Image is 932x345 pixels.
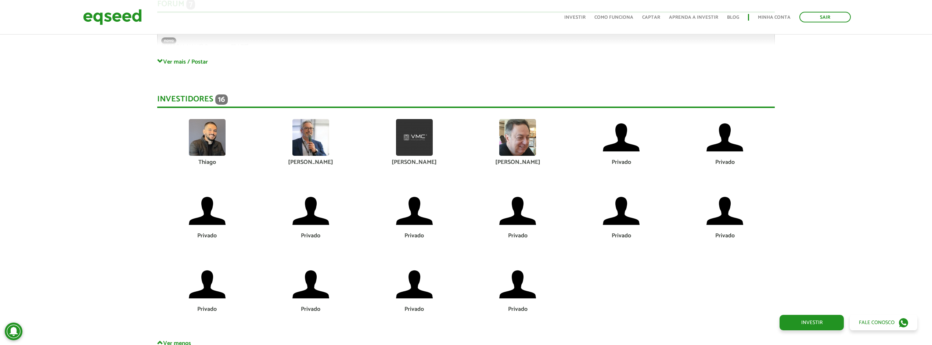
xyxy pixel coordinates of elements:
[83,7,142,27] img: EqSeed
[850,315,917,330] a: Fale conosco
[189,119,226,156] img: picture-72979-1756068561.jpg
[368,233,461,239] div: Privado
[564,15,586,20] a: Investir
[471,233,564,239] div: Privado
[368,159,461,165] div: [PERSON_NAME]
[642,15,660,20] a: Captar
[292,193,329,229] img: default-user.png
[758,15,791,20] a: Minha conta
[161,233,253,239] div: Privado
[575,233,667,239] div: Privado
[161,306,253,312] div: Privado
[265,233,357,239] div: Privado
[499,193,536,229] img: default-user.png
[157,94,775,108] div: Investidores
[669,15,718,20] a: Aprenda a investir
[679,159,771,165] div: Privado
[189,266,226,303] img: default-user.png
[215,94,228,105] span: 16
[265,159,357,165] div: [PERSON_NAME]
[471,306,564,312] div: Privado
[265,306,357,312] div: Privado
[161,159,253,165] div: Thiago
[189,193,226,229] img: default-user.png
[396,119,433,156] img: picture-100036-1732821753.png
[727,15,739,20] a: Blog
[157,58,775,65] a: Ver mais / Postar
[471,159,564,165] div: [PERSON_NAME]
[706,193,743,229] img: default-user.png
[499,266,536,303] img: default-user.png
[799,12,851,22] a: Sair
[292,266,329,303] img: default-user.png
[396,193,433,229] img: default-user.png
[368,306,461,312] div: Privado
[679,233,771,239] div: Privado
[575,159,667,165] div: Privado
[396,266,433,303] img: default-user.png
[292,119,329,156] img: picture-112313-1743624016.jpg
[780,315,844,330] a: Investir
[603,193,640,229] img: default-user.png
[499,119,536,156] img: picture-112624-1716663541.png
[603,119,640,156] img: default-user.png
[594,15,633,20] a: Como funciona
[706,119,743,156] img: default-user.png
